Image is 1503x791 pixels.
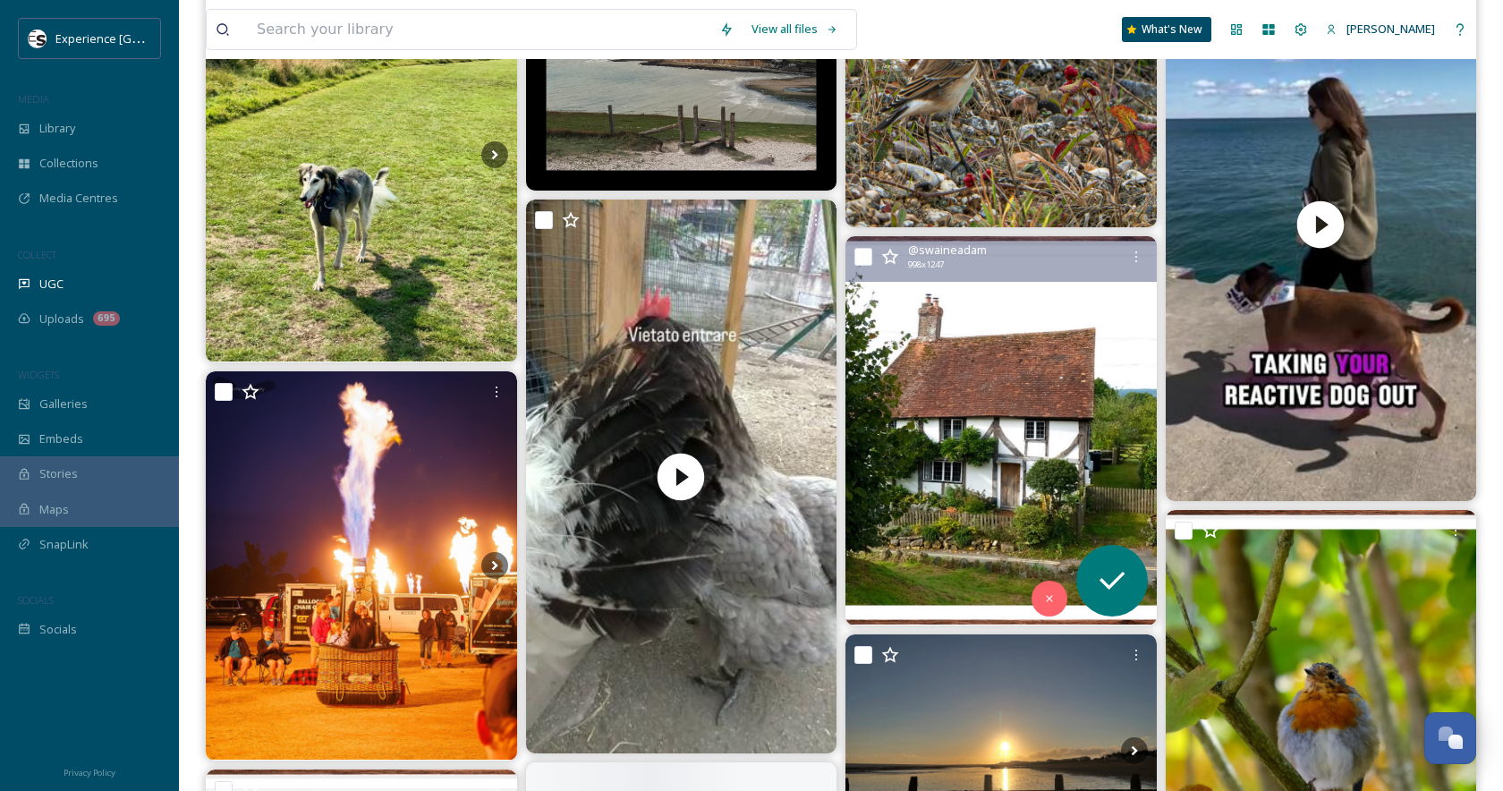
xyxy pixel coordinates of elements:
span: SOCIALS [18,593,54,607]
span: Privacy Policy [64,767,115,778]
a: What's New [1122,17,1211,42]
a: View all files [743,12,847,47]
span: MEDIA [18,92,49,106]
span: COLLECT [18,248,56,261]
span: SnapLink [39,536,89,553]
span: Media Centres [39,190,118,207]
span: WIDGETS [18,368,59,381]
span: Embeds [39,430,83,447]
img: Candle burn this year 🕯️🔥 📍Sussex, New Brunswick #airballoon #sussex #seeninnb #destinationNB #ex... [206,371,517,760]
span: Maps [39,501,69,518]
div: 695 [93,311,120,326]
input: Search your library [248,10,710,49]
video: #galline #pulcini #amrock #sussex #australorp [525,200,836,753]
span: Uploads [39,310,84,327]
span: Galleries [39,395,88,413]
img: Village cottage burwash_weald_cottage #sussex #england #village #southeast [845,236,1157,625]
span: Experience [GEOGRAPHIC_DATA] [55,30,233,47]
span: 998 x 1247 [908,259,944,271]
span: UGC [39,276,64,293]
img: WSCC%20ES%20Socials%20Icon%20-%20Secondary%20-%20Black.jpg [29,30,47,47]
button: Open Chat [1424,712,1476,764]
span: Stories [39,465,78,482]
span: @ swaineadam [908,242,987,259]
span: Collections [39,155,98,172]
a: Privacy Policy [64,761,115,782]
img: thumbnail [525,200,836,753]
span: [PERSON_NAME] [1346,21,1435,37]
span: Library [39,120,75,137]
a: [PERSON_NAME] [1317,12,1444,47]
span: Socials [39,621,77,638]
